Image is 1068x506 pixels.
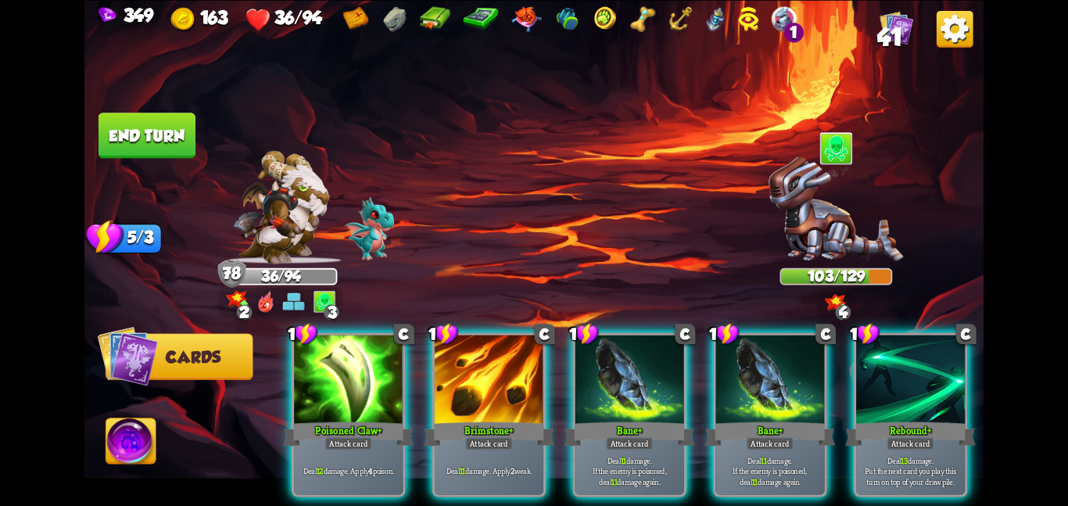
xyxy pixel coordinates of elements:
img: Map - Reveal all path points on the map. [343,6,370,31]
div: C [815,324,836,344]
div: 3 [324,304,340,320]
p: Deal damage. If the enemy is poisoned, deal damage again. [578,454,681,486]
button: End turn [99,113,195,158]
div: C [535,324,555,344]
img: Hieroglyph - Draw a card after using an ability. [737,6,759,31]
b: 12 [317,465,324,476]
div: Gems [99,5,154,25]
img: Barricade.png [282,290,305,313]
div: Attack card [606,436,654,450]
img: Cards_Icon.png [880,10,913,44]
div: C [675,324,695,344]
img: Void_Dragon_Baby.png [344,197,394,260]
img: Gold.png [171,7,196,32]
img: Heart.png [245,7,271,32]
div: 103/129 [781,269,891,283]
b: 11 [460,465,465,476]
b: 13 [901,454,908,465]
img: Stamina_Icon.png [87,218,124,255]
div: Attack card [324,436,372,450]
div: C [956,324,977,344]
div: 1 [850,322,880,345]
div: 1 [288,322,318,345]
img: Book - Gain 1 extra stamina at the start of each turn. [418,6,450,31]
img: Golden Bone - Upgrade first non-upgraded card drawn each turn for 1 round. [630,6,655,31]
img: Options_Button.png [937,10,973,47]
div: View all the cards in your deck [880,10,913,48]
div: Bane+ [704,419,835,448]
img: Cards_Icon.png [98,325,159,386]
img: Golden Paw - Enemies drop more gold. [593,6,618,31]
div: 1 [569,322,600,345]
div: 2 [237,304,253,320]
img: Gym Bag - Gain 1 Bonus Damage at the start of the combat. [554,6,579,31]
p: Deal damage. Apply weak. [437,465,540,476]
img: Engine_Dragon.png [769,156,904,264]
div: Armor [218,260,246,288]
img: Dragonstone - Raise your max HP by 1 after each combat. [382,6,406,31]
div: 4 [836,304,851,320]
img: Arcane Diploma - Whenever using an ability, deal 5 damage to all enemies. [706,6,725,31]
b: 11 [611,476,617,487]
img: Shrine Bonus Defense - Gain Barricade status effect with 30 armor. [772,6,797,31]
span: 163 [200,7,228,27]
img: Bonus_Damage_Icon.png [825,293,848,313]
b: 11 [621,454,626,465]
div: Attack card [747,436,794,450]
img: Anchor - Start each combat with 10 armor. [668,6,693,31]
div: Rebound+ [845,419,976,448]
button: Cards [106,333,253,379]
p: Deal damage. Apply poison. [297,465,400,476]
div: Attack card [465,436,513,450]
div: Bane+ [564,419,695,448]
span: 41 [877,23,902,51]
span: 36/94 [274,7,322,27]
div: 1 [428,322,459,345]
b: 11 [752,476,758,487]
img: Gem.png [99,7,116,24]
img: Barbarian_Dragon.png [233,150,329,264]
b: 11 [761,454,766,465]
img: DragonFury.png [257,290,274,313]
img: Regal Pillow - Heal an additional 15 HP when you rest at the campfire. [511,6,542,31]
div: 36/94 [226,269,335,283]
b: 4 [368,465,372,476]
div: Gold [171,7,228,33]
div: Brimstone+ [424,419,554,448]
p: Deal damage. If the enemy is poisoned, deal damage again. [719,454,822,486]
div: Attack card [887,436,934,450]
p: Deal damage. Put the next card you play this turn on top of your draw pile. [859,454,962,486]
div: 1 [709,322,740,345]
img: Ability_Icon.png [106,418,156,469]
span: Cards [166,348,220,366]
b: 2 [511,465,514,476]
div: Health [245,7,322,33]
div: 1 [784,23,804,42]
img: Poison.png [314,290,336,313]
div: 5/3 [106,224,162,253]
div: Poisoned Claw+ [283,419,414,448]
img: Bonus_Damage_Icon.png [226,290,249,310]
img: Calculator - Shop inventory can be reset 3 times. [463,6,498,31]
div: C [394,324,414,344]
